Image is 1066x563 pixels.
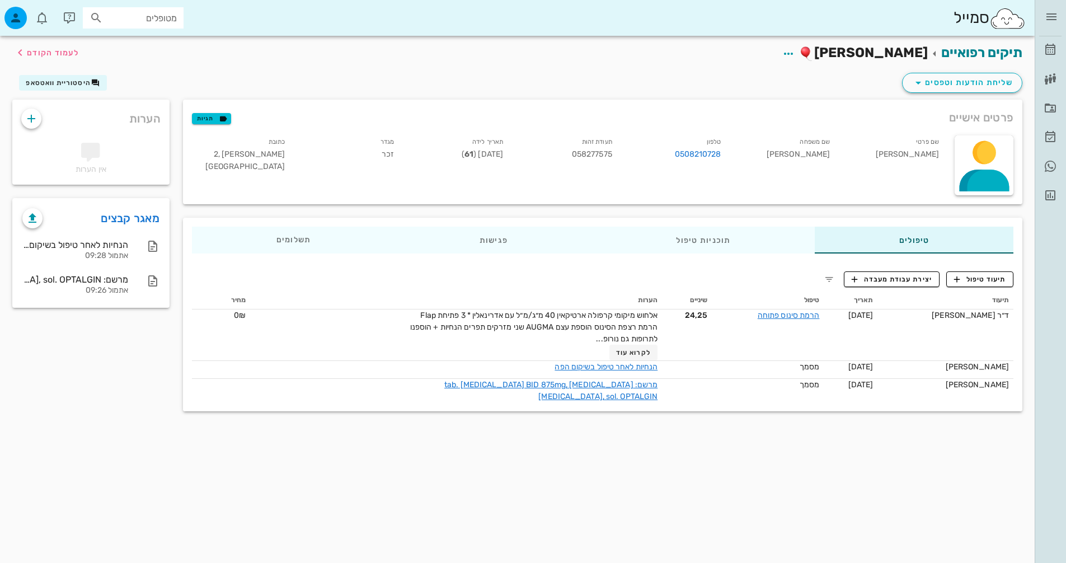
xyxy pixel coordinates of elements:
button: תיעוד טיפול [946,271,1013,287]
span: [GEOGRAPHIC_DATA] [205,162,285,171]
a: תג [1039,153,1062,180]
th: תאריך [824,292,877,309]
span: , [218,149,220,159]
th: הערות [250,292,662,309]
span: [PERSON_NAME] [814,45,928,60]
div: [PERSON_NAME] [839,133,948,180]
a: מאגר קבצים [101,209,159,227]
div: [PERSON_NAME] [882,379,1009,391]
div: סמייל [954,6,1026,30]
span: תגיות [197,114,226,124]
small: שם פרטי [916,138,939,146]
a: תיקים רפואיים [941,45,1022,60]
span: פרטים אישיים [949,109,1013,126]
div: אתמול 09:26 [22,286,128,295]
div: מרשם: tab. [MEDICAL_DATA] BID 875mg, [MEDICAL_DATA] [MEDICAL_DATA], sol. OPTALGIN [22,274,128,285]
span: אין הערות [76,165,106,174]
span: שליחת הודעות וטפסים [912,76,1013,90]
small: מגדר [381,138,394,146]
div: הערות [12,100,170,132]
span: תג [33,9,40,16]
small: תאריך לידה [472,138,503,146]
small: שם משפחה [800,138,830,146]
div: אתמול 09:28 [22,251,128,261]
strong: 61 [464,149,473,159]
button: תגיות [192,113,231,124]
div: ד״ר [PERSON_NAME] [882,309,1009,321]
span: [DATE] [848,380,874,390]
div: טיפולים [815,227,1013,254]
small: כתובת [269,138,285,146]
div: [PERSON_NAME] [730,133,839,180]
div: [PERSON_NAME] [882,361,1009,373]
span: 058277575 [572,149,612,159]
button: שליחת הודעות וטפסים [902,73,1022,93]
th: שיניים [662,292,712,309]
span: לקרוא עוד [616,349,651,356]
span: תשלומים [276,236,311,244]
th: מחיר [192,292,250,309]
span: [DATE] ( ) [462,149,503,159]
th: טיפול [712,292,824,309]
div: הנחיות לאחר טיפול בשיקום הפה [22,240,128,250]
div: תוכניות טיפול [592,227,815,254]
span: תיעוד טיפול [954,274,1006,284]
div: זכר [294,133,403,180]
th: תיעוד [877,292,1013,309]
img: SmileCloud logo [989,7,1026,30]
span: היסטוריית וואטסאפ [26,79,91,87]
span: [DATE] [848,362,874,372]
button: יצירת עבודת מעבדה [844,271,940,287]
small: טלפון [707,138,721,146]
small: תעודת זהות [582,138,612,146]
span: [PERSON_NAME] 2 [214,149,285,159]
span: [DATE] [848,311,874,320]
span: 24,25 [666,309,707,321]
button: היסטוריית וואטסאפ [19,75,107,91]
span: לעמוד הקודם [27,48,79,58]
a: 0508210728 [675,148,721,161]
a: הנחיות לאחר טיפול בשיקום הפה [555,362,658,372]
span: מסמך [800,380,819,390]
img: ballon.2b982a8d.png [800,46,814,61]
span: מסמך [800,362,819,372]
span: יצירת עבודת מעבדה [852,274,932,284]
a: הרמת סינוס פתוחה [758,311,820,320]
button: לקרוא עוד [609,345,658,360]
span: 0₪ [234,311,246,320]
span: אלחוש מיקומי קרפולה ארטיקאין 40 מ״ג/מ״ל עם אדרינאלין * 3 פתיחת Flap הרמת רצפת הסינוס הוספת עצם AU... [410,311,658,344]
button: לעמוד הקודם [13,43,79,63]
div: פגישות [395,227,592,254]
a: מרשם: tab. [MEDICAL_DATA] BID 875mg, [MEDICAL_DATA] [MEDICAL_DATA], sol. OPTALGIN [444,380,658,401]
